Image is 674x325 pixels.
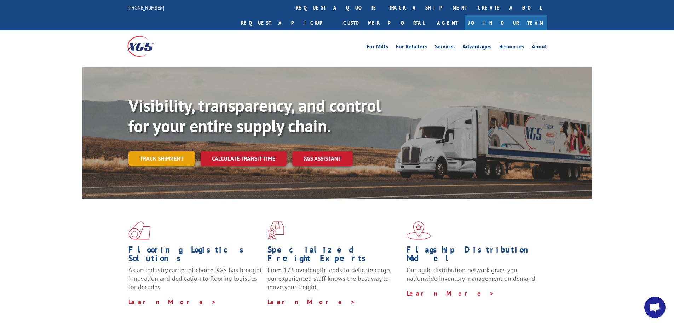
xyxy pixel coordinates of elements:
[499,44,524,52] a: Resources
[430,15,465,30] a: Agent
[292,151,353,166] a: XGS ASSISTANT
[338,15,430,30] a: Customer Portal
[644,297,666,318] a: Open chat
[267,266,401,297] p: From 123 overlength loads to delicate cargo, our experienced staff knows the best way to move you...
[128,221,150,240] img: xgs-icon-total-supply-chain-intelligence-red
[435,44,455,52] a: Services
[236,15,338,30] a: Request a pickup
[267,298,356,306] a: Learn More >
[201,151,287,166] a: Calculate transit time
[267,245,401,266] h1: Specialized Freight Experts
[407,289,495,297] a: Learn More >
[128,94,381,137] b: Visibility, transparency, and control for your entire supply chain.
[407,245,540,266] h1: Flagship Distribution Model
[532,44,547,52] a: About
[267,221,284,240] img: xgs-icon-focused-on-flooring-red
[127,4,164,11] a: [PHONE_NUMBER]
[465,15,547,30] a: Join Our Team
[396,44,427,52] a: For Retailers
[128,298,217,306] a: Learn More >
[367,44,388,52] a: For Mills
[462,44,491,52] a: Advantages
[407,266,537,283] span: Our agile distribution network gives you nationwide inventory management on demand.
[407,221,431,240] img: xgs-icon-flagship-distribution-model-red
[128,266,262,291] span: As an industry carrier of choice, XGS has brought innovation and dedication to flooring logistics...
[128,151,195,166] a: Track shipment
[128,245,262,266] h1: Flooring Logistics Solutions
